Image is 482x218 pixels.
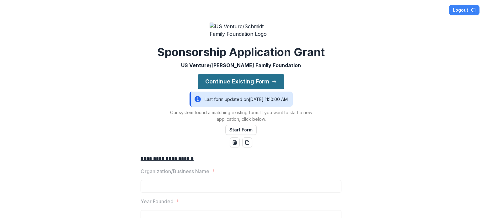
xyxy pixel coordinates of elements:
div: Last form updated on [DATE] 11:10:00 AM [190,92,293,107]
p: Organization/Business Name [141,167,209,175]
p: Our system found a matching existing form. If you want to start a new application, click below. [163,109,319,122]
p: Year Founded [141,198,174,205]
button: word-download [230,137,240,147]
button: Start Form [225,125,257,135]
button: Continue Existing Form [198,74,284,89]
p: US Venture/[PERSON_NAME] Family Foundation [181,61,301,69]
button: Logout [449,5,479,15]
button: pdf-download [242,137,252,147]
img: US Venture/Schmidt Family Foundation Logo [210,23,272,38]
h2: Sponsorship Application Grant [157,45,325,59]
